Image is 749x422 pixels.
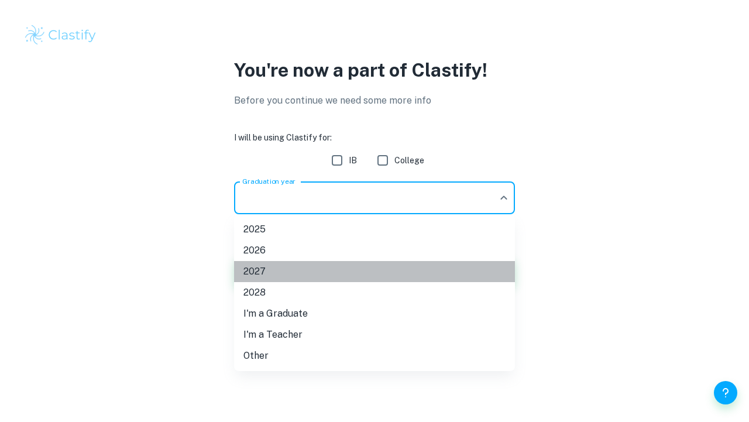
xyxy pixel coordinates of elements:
li: Other [234,345,515,366]
li: 2026 [234,240,515,261]
li: 2027 [234,261,515,282]
li: I'm a Graduate [234,303,515,324]
li: 2028 [234,282,515,303]
li: I'm a Teacher [234,324,515,345]
li: 2025 [234,219,515,240]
